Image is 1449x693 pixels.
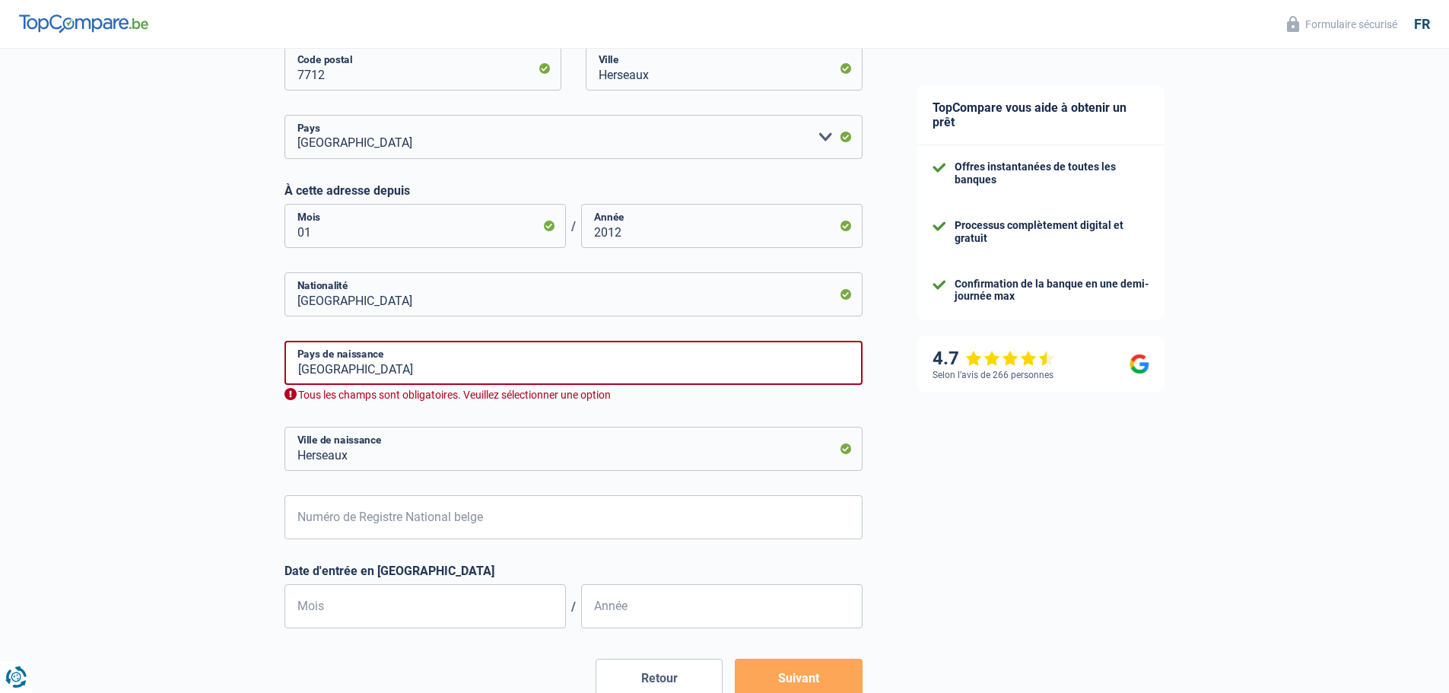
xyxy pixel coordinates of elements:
div: 4.7 [933,348,1055,370]
input: Belgique [284,272,863,316]
input: MM [284,584,566,628]
img: TopCompare Logo [19,14,148,33]
input: 12.12.12-123.12 [284,495,863,539]
div: Offres instantanées de toutes les banques [955,161,1149,186]
span: / [566,219,581,234]
div: Selon l’avis de 266 personnes [933,370,1053,380]
div: Processus complètement digital et gratuit [955,219,1149,245]
div: fr [1414,16,1430,33]
span: / [566,599,581,614]
input: MM [284,204,566,248]
input: Belgique [284,341,863,385]
label: Date d'entrée en [GEOGRAPHIC_DATA] [284,564,863,578]
div: Tous les champs sont obligatoires. Veuillez sélectionner une option [284,388,863,402]
div: TopCompare vous aide à obtenir un prêt [917,85,1165,145]
div: Confirmation de la banque en une demi-journée max [955,278,1149,304]
input: AAAA [581,584,863,628]
button: Formulaire sécurisé [1278,11,1406,37]
label: À cette adresse depuis [284,183,863,198]
input: AAAA [581,204,863,248]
